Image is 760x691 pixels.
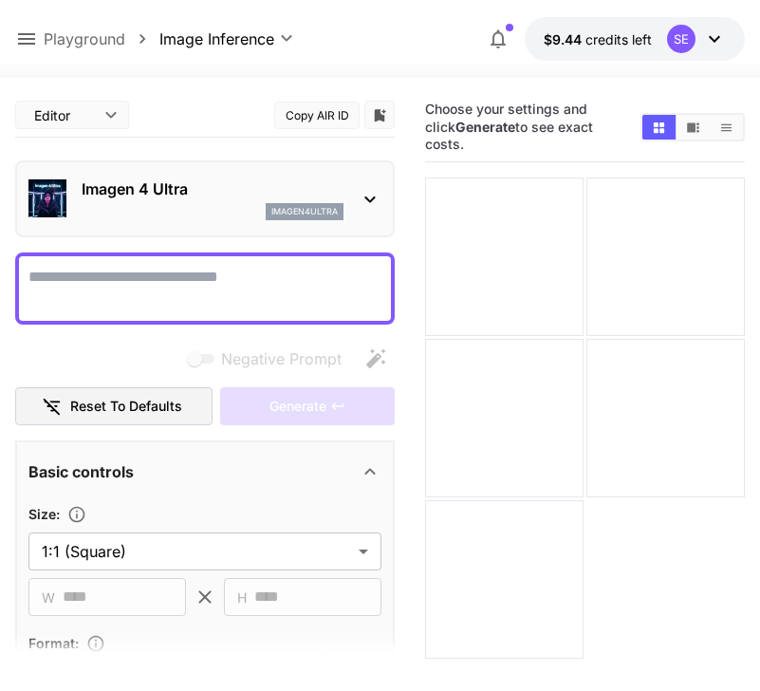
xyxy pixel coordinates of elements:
button: Copy AIR ID [274,102,360,129]
nav: breadcrumb [44,28,159,50]
div: Show media in grid viewShow media in video viewShow media in list view [640,113,745,141]
span: Image Inference [159,28,274,50]
button: $9.43703SE [525,17,745,61]
span: Negative Prompt [221,347,342,370]
span: Choose your settings and click to see exact costs. [425,101,593,152]
span: 1:1 (Square) [42,540,351,563]
span: W [42,587,55,608]
div: Imagen 4 Ultraimagen4ultra [28,170,381,228]
span: Editor [34,105,93,125]
span: credits left [585,31,652,47]
span: $9.44 [544,31,585,47]
button: Show media in video view [677,115,710,140]
p: Imagen 4 Ultra [82,177,343,200]
div: $9.43703 [544,29,652,49]
button: Show media in grid view [642,115,676,140]
b: Generate [455,119,515,135]
div: SE [667,25,695,53]
button: Show media in list view [710,115,743,140]
button: Reset to defaults [15,387,213,426]
span: Size : [28,506,60,522]
span: Negative prompts are not compatible with the selected model. [183,346,357,370]
p: Basic controls [28,460,134,483]
span: H [237,587,247,608]
button: Adjust the dimensions of the generated image by specifying its width and height in pixels, or sel... [60,505,94,524]
a: Playground [44,28,125,50]
button: Add to library [371,103,388,126]
div: Basic controls [28,449,381,495]
p: imagen4ultra [271,205,338,218]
